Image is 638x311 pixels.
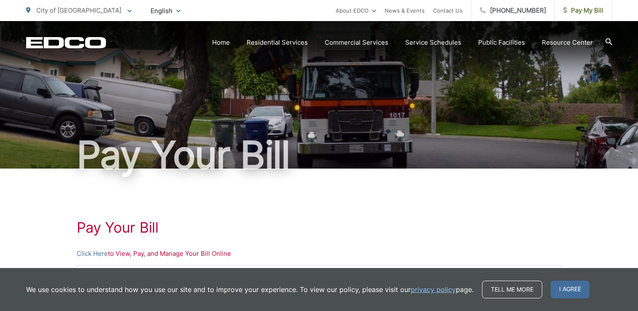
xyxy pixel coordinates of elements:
[26,134,612,176] h1: Pay Your Bill
[478,38,525,48] a: Public Facilities
[433,5,463,16] a: Contact Us
[542,38,593,48] a: Resource Center
[385,5,425,16] a: News & Events
[77,249,108,259] a: Click Here
[77,249,562,259] p: to View, Pay, and Manage Your Bill Online
[482,281,542,298] a: Tell me more
[26,284,474,295] p: We use cookies to understand how you use our site and to improve your experience. To view our pol...
[77,219,562,236] h1: Pay Your Bill
[336,5,376,16] a: About EDCO
[212,38,230,48] a: Home
[325,38,388,48] a: Commercial Services
[411,284,456,295] a: privacy policy
[247,38,308,48] a: Residential Services
[26,37,106,48] a: EDCD logo. Return to the homepage.
[551,281,590,298] span: I agree
[405,38,461,48] a: Service Schedules
[563,5,603,16] span: Pay My Bill
[144,3,187,18] span: English
[36,6,121,14] span: City of [GEOGRAPHIC_DATA]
